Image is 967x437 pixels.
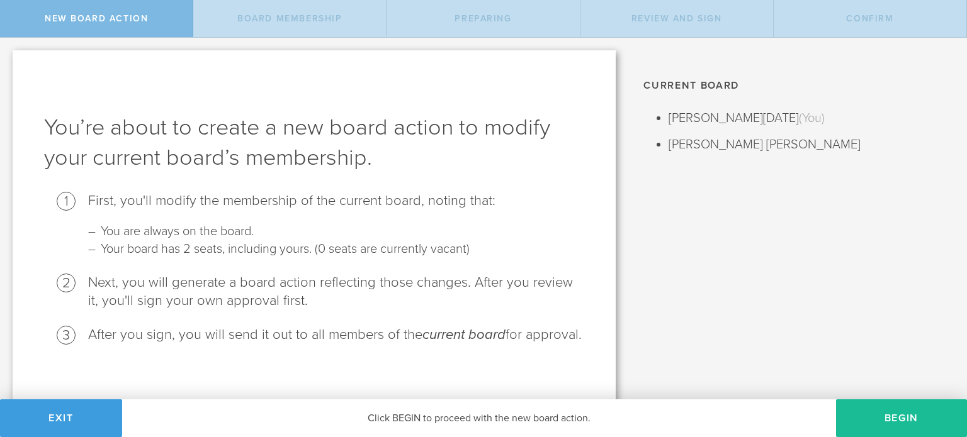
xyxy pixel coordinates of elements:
li: [PERSON_NAME] [PERSON_NAME] [669,135,948,155]
span: Confirm [846,13,893,24]
button: Begin [836,399,967,437]
li: [PERSON_NAME][DATE] [669,108,948,128]
h1: Current Board [643,75,948,96]
div: Click BEGIN to proceed with the new board action. [122,399,836,437]
li: After you sign, you will send it out to all members of the for approval. [88,326,584,344]
li: Next, you will generate a board action reflecting those changes. After you review it, you'll sign... [88,274,584,310]
span: Exit [48,412,74,424]
span: Preparing [455,13,511,24]
em: current board [422,326,506,343]
h1: You’re about to create a new board action to modify your current board’s membership. [44,113,584,173]
span: Board Membership [237,13,342,24]
li: Your board has 2 seats, including yours. (0 seats are currently vacant) [101,240,572,258]
span: New Board Action [45,13,148,24]
span: Review and Sign [631,13,722,24]
span: (You) [799,111,825,126]
div: First, you'll modify the membership of the current board, noting that: [88,192,584,210]
li: You are always on the board. [101,223,572,240]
